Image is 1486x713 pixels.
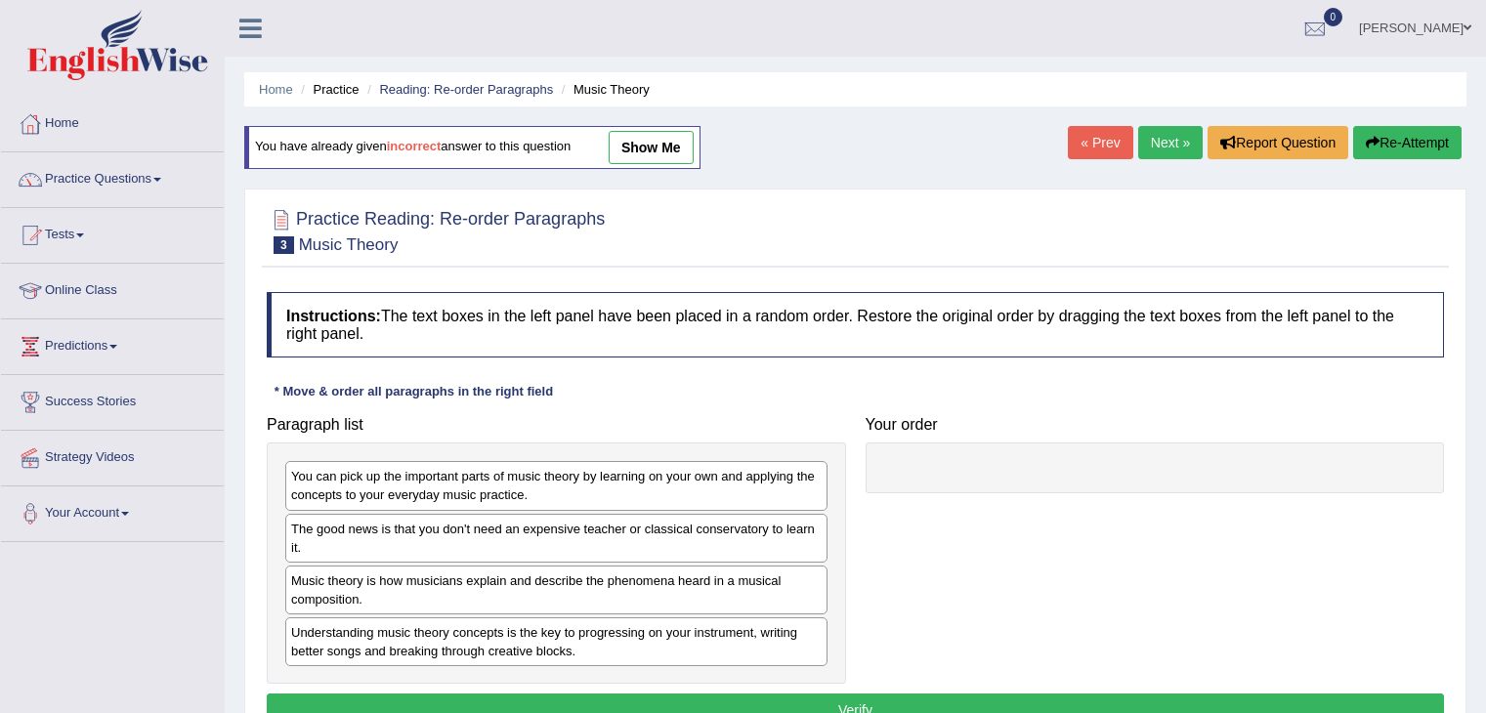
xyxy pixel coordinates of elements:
[1,208,224,257] a: Tests
[267,205,605,254] h2: Practice Reading: Re-order Paragraphs
[387,140,442,154] b: incorrect
[1208,126,1348,159] button: Report Question
[296,80,359,99] li: Practice
[1,375,224,424] a: Success Stories
[244,126,701,169] div: You have already given answer to this question
[1,486,224,535] a: Your Account
[1,97,224,146] a: Home
[286,308,381,324] b: Instructions:
[1,431,224,480] a: Strategy Videos
[866,416,1445,434] h4: Your order
[285,566,828,614] div: Music theory is how musicians explain and describe the phenomena heard in a musical composition.
[379,82,553,97] a: Reading: Re-order Paragraphs
[557,80,650,99] li: Music Theory
[609,131,694,164] a: show me
[1138,126,1203,159] a: Next »
[267,292,1444,357] h4: The text boxes in the left panel have been placed in a random order. Restore the original order b...
[267,382,561,400] div: * Move & order all paragraphs in the right field
[274,236,294,254] span: 3
[1,152,224,201] a: Practice Questions
[1068,126,1132,159] a: « Prev
[285,461,828,510] div: You can pick up the important parts of music theory by learning on your own and applying the conc...
[285,617,828,666] div: Understanding music theory concepts is the key to progressing on your instrument, writing better ...
[1324,8,1343,26] span: 0
[259,82,293,97] a: Home
[267,416,846,434] h4: Paragraph list
[1,264,224,313] a: Online Class
[299,235,399,254] small: Music Theory
[1353,126,1462,159] button: Re-Attempt
[1,319,224,368] a: Predictions
[285,514,828,563] div: The good news is that you don't need an expensive teacher or classical conservatory to learn it.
